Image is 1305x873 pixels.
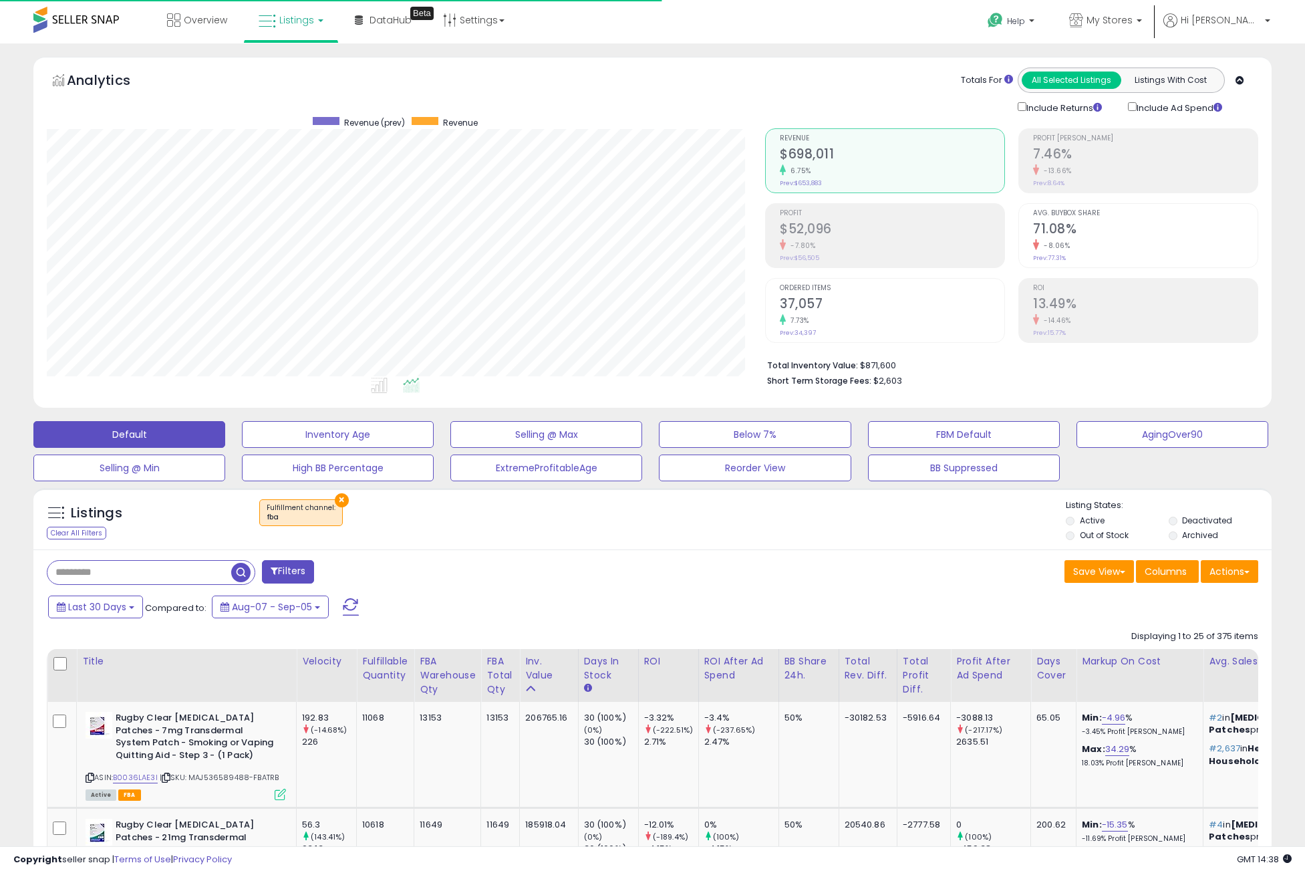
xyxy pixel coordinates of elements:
[173,853,232,866] a: Privacy Policy
[644,654,693,668] div: ROI
[443,117,478,128] span: Revenue
[704,819,778,831] div: 0%
[420,654,475,697] div: FBA Warehouse Qty
[48,596,143,618] button: Last 30 Days
[1082,743,1193,768] div: %
[1105,743,1130,756] a: 34.29
[704,736,778,748] div: 2.47%
[86,712,112,739] img: 41IIIKNIiEL._SL40_.jpg
[1036,819,1066,831] div: 200.62
[362,819,404,831] div: 10618
[977,2,1048,43] a: Help
[1209,742,1290,767] span: Health & Household
[1022,72,1121,89] button: All Selected Listings
[450,421,642,448] button: Selling @ Max
[1033,296,1258,314] h2: 13.49%
[845,654,891,682] div: Total Rev. Diff.
[1082,727,1193,737] p: -3.45% Profit [PERSON_NAME]
[903,654,945,697] div: Total Profit Diff.
[868,455,1060,481] button: BB Suppressed
[1182,529,1218,541] label: Archived
[1080,515,1105,526] label: Active
[335,493,349,507] button: ×
[786,316,809,326] small: 7.73%
[486,819,509,831] div: 11649
[1121,72,1220,89] button: Listings With Cost
[420,712,470,724] div: 13153
[780,210,1004,217] span: Profit
[1086,13,1133,27] span: My Stores
[311,725,347,735] small: (-14.68%)
[1033,135,1258,142] span: Profit [PERSON_NAME]
[344,117,405,128] span: Revenue (prev)
[1064,560,1134,583] button: Save View
[767,375,871,386] b: Short Term Storage Fees:
[767,356,1248,372] li: $871,600
[1082,818,1102,831] b: Min:
[659,455,851,481] button: Reorder View
[965,832,992,842] small: (100%)
[584,654,633,682] div: Days In Stock
[584,843,638,855] div: 30 (100%)
[1066,499,1272,512] p: Listing States:
[868,421,1060,448] button: FBM Default
[86,712,286,799] div: ASIN:
[1237,853,1292,866] span: 2025-10-6 14:38 GMT
[961,74,1013,87] div: Totals For
[86,819,112,846] img: 41kuiWUVQ5L._SL40_.jpg
[160,772,279,783] span: | SKU: MAJ536589488-FBATRB
[1131,630,1258,643] div: Displaying 1 to 25 of 375 items
[584,736,638,748] div: 30 (100%)
[780,254,819,262] small: Prev: $56,505
[584,819,638,831] div: 30 (100%)
[644,736,698,748] div: 2.71%
[1076,421,1268,448] button: AgingOver90
[302,819,356,831] div: 56.3
[786,241,815,251] small: -7.80%
[584,832,603,842] small: (0%)
[1008,100,1118,115] div: Include Returns
[1181,13,1261,27] span: Hi [PERSON_NAME]
[1039,316,1071,326] small: -14.46%
[1033,329,1066,337] small: Prev: 15.77%
[1033,285,1258,292] span: ROI
[302,843,356,855] div: 23.13
[780,285,1004,292] span: Ordered Items
[370,13,412,27] span: DataHub
[786,166,811,176] small: 6.75%
[1182,515,1232,526] label: Deactivated
[279,13,314,27] span: Listings
[1007,15,1025,27] span: Help
[1033,210,1258,217] span: Avg. Buybox Share
[232,600,312,614] span: Aug-07 - Sep-05
[302,736,356,748] div: 226
[873,374,902,387] span: $2,603
[1209,742,1240,755] span: #2,637
[780,146,1004,164] h2: $698,011
[767,360,858,371] b: Total Inventory Value:
[114,853,171,866] a: Terms of Use
[13,853,62,866] strong: Copyright
[184,13,227,27] span: Overview
[242,421,434,448] button: Inventory Age
[410,7,434,20] div: Tooltip anchor
[1033,179,1064,187] small: Prev: 8.64%
[584,712,638,724] div: 30 (100%)
[118,789,141,801] span: FBA
[1082,834,1193,844] p: -11.69% Profit [PERSON_NAME]
[420,819,470,831] div: 11649
[987,12,1004,29] i: Get Help
[33,421,225,448] button: Default
[584,682,592,695] small: Days In Stock.
[780,221,1004,239] h2: $52,096
[525,819,567,831] div: 185918.04
[1145,565,1187,578] span: Columns
[704,654,773,682] div: ROI After Ad Spend
[242,455,434,481] button: High BB Percentage
[653,725,694,735] small: (-222.51%)
[1082,819,1193,844] div: %
[956,819,1030,831] div: 0
[1136,560,1199,583] button: Columns
[47,527,106,539] div: Clear All Filters
[653,832,688,842] small: (-189.4%)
